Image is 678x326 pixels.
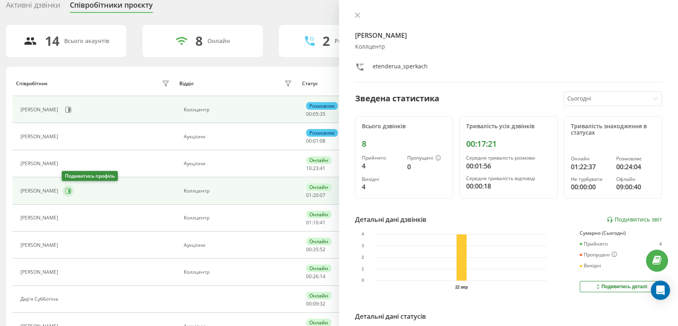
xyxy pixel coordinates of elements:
div: Середня тривалість відповіді [466,176,550,181]
div: Не турбувати [571,176,610,182]
div: Онлайн [207,38,230,45]
div: Зведена статистика [355,92,439,105]
span: 01 [313,137,319,144]
div: : : [306,220,325,226]
div: Прийнято [362,155,401,161]
div: Онлайн [306,292,331,299]
div: [PERSON_NAME] [20,188,60,194]
span: 00 [306,273,312,280]
div: Тривалість знаходження в статусах [571,123,655,137]
div: Вихідні [362,176,401,182]
div: Офлайн [616,176,655,182]
div: 00:00:18 [466,181,550,191]
div: Розмовляє [616,156,655,162]
div: Подивитись профіль [62,171,118,181]
div: Коллцентр [355,43,662,50]
span: 01 [306,192,312,199]
span: 05 [313,111,319,117]
div: Пропущені [580,252,617,258]
div: 4 [362,182,401,192]
div: 8 [195,33,203,49]
div: Коллцентр [184,188,294,194]
a: Подивитись звіт [607,216,662,223]
span: 26 [313,273,319,280]
div: : : [306,274,325,279]
div: Аукціони [184,161,294,166]
span: 08 [320,137,325,144]
h4: [PERSON_NAME] [355,31,662,40]
div: Подивитись деталі [595,283,647,290]
div: 0 [407,162,446,172]
div: Сумарно (Сьогодні) [580,230,662,236]
text: 4 [362,232,364,236]
div: 14 [45,33,59,49]
span: 35 [313,246,319,253]
div: Співробітник [16,81,48,86]
div: Аукціони [184,242,294,248]
div: Розмовляє [306,129,338,137]
div: Онлайн [306,238,331,245]
div: Середня тривалість розмови [466,155,550,161]
div: Аукціони [184,134,294,139]
text: 2 [362,255,364,260]
div: : : [306,166,325,171]
text: 3 [362,244,364,248]
div: [PERSON_NAME] [20,134,60,139]
div: [PERSON_NAME] [20,269,60,275]
div: : : [306,111,325,117]
span: 00 [306,111,312,117]
div: Всього дзвінків [362,123,446,130]
div: Активні дзвінки [6,1,60,13]
div: : : [306,193,325,198]
span: 32 [320,300,325,307]
div: Співробітники проєкту [70,1,153,13]
span: 01 [306,219,312,226]
div: Онлайн [306,264,331,272]
div: 00:24:04 [616,162,655,172]
div: 2 [323,33,330,49]
div: : : [306,247,325,252]
span: 00 [306,137,312,144]
div: 01:22:37 [571,162,610,172]
div: [PERSON_NAME] [20,215,60,221]
div: : : [306,301,325,307]
div: : : [306,138,325,144]
div: Онлайн [306,211,331,218]
span: 10 [313,219,319,226]
div: Розмовляє [306,102,338,110]
span: 41 [320,219,325,226]
div: 4 [362,161,401,171]
div: Відділ [179,81,193,86]
div: Онлайн [306,156,331,164]
div: 09:00:40 [616,182,655,192]
div: 00:01:56 [466,161,550,171]
div: Статус [302,81,318,86]
text: 0 [362,278,364,283]
div: Open Intercom Messenger [651,281,670,300]
text: 22 вер [455,285,468,289]
span: 10 [306,165,312,172]
div: Всього акаунтів [64,38,109,45]
div: Прийнято [580,241,608,247]
div: Коллцентр [184,215,294,221]
div: 8 [362,139,446,149]
text: 1 [362,267,364,271]
div: [PERSON_NAME] [20,161,60,166]
span: 52 [320,246,325,253]
div: 4 [659,241,662,247]
span: 20 [313,192,319,199]
div: Розмовляють [335,38,374,45]
span: 14 [320,273,325,280]
span: 07 [320,192,325,199]
div: [PERSON_NAME] [20,107,60,113]
div: [PERSON_NAME] [20,242,60,248]
span: 23 [313,165,319,172]
div: Пропущені [407,155,446,162]
div: Вихідні [580,263,601,269]
span: 35 [320,111,325,117]
div: Дар'я Субботіна [20,296,60,302]
span: 09 [313,300,319,307]
div: Онлайн [306,183,331,191]
span: 41 [320,165,325,172]
div: Коллцентр [184,107,294,113]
